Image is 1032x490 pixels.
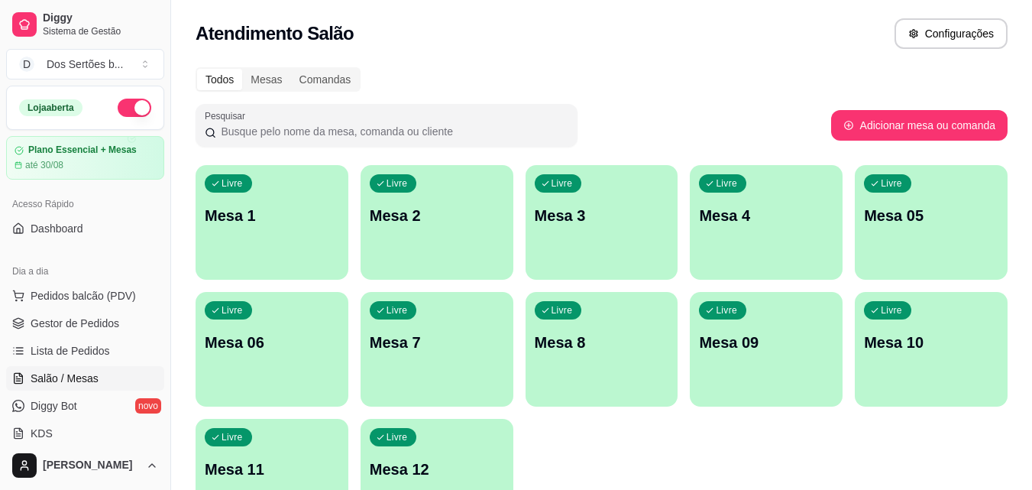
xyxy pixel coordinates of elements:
span: Sistema de Gestão [43,25,158,37]
p: Livre [716,177,737,190]
span: Pedidos balcão (PDV) [31,288,136,303]
div: Todos [197,69,242,90]
button: LivreMesa 10 [855,292,1008,407]
div: Dia a dia [6,259,164,284]
span: [PERSON_NAME] [43,459,140,472]
a: KDS [6,421,164,446]
p: Livre [222,304,243,316]
div: Loja aberta [19,99,82,116]
button: LivreMesa 2 [361,165,513,280]
p: Livre [881,304,902,316]
button: LivreMesa 8 [526,292,678,407]
button: LivreMesa 4 [690,165,843,280]
div: Dos Sertões b ... [47,57,123,72]
button: LivreMesa 7 [361,292,513,407]
article: Plano Essencial + Mesas [28,144,137,156]
a: Dashboard [6,216,164,241]
span: KDS [31,426,53,441]
input: Pesquisar [216,124,568,139]
button: LivreMesa 09 [690,292,843,407]
p: Mesa 12 [370,459,504,480]
button: LivreMesa 3 [526,165,678,280]
div: Comandas [291,69,360,90]
p: Livre [552,177,573,190]
button: LivreMesa 1 [196,165,348,280]
span: Diggy [43,11,158,25]
span: Lista de Pedidos [31,343,110,359]
p: Mesa 3 [535,205,669,226]
p: Livre [552,304,573,316]
div: Acesso Rápido [6,192,164,216]
p: Mesa 4 [699,205,833,226]
p: Mesa 06 [205,332,339,353]
p: Mesa 2 [370,205,504,226]
button: Configurações [895,18,1008,49]
span: Salão / Mesas [31,371,99,386]
p: Mesa 05 [864,205,998,226]
p: Mesa 11 [205,459,339,480]
button: Pedidos balcão (PDV) [6,284,164,308]
a: Plano Essencial + Mesasaté 30/08 [6,136,164,180]
div: Mesas [242,69,290,90]
p: Livre [222,431,243,443]
span: D [19,57,34,72]
span: Dashboard [31,221,83,236]
p: Mesa 8 [535,332,669,353]
a: Lista de Pedidos [6,339,164,363]
label: Pesquisar [205,109,251,122]
button: Alterar Status [118,99,151,117]
a: Diggy Botnovo [6,394,164,418]
button: Select a team [6,49,164,80]
span: Gestor de Pedidos [31,316,119,331]
a: Gestor de Pedidos [6,311,164,336]
a: DiggySistema de Gestão [6,6,164,43]
p: Livre [716,304,737,316]
a: Salão / Mesas [6,366,164,391]
article: até 30/08 [25,159,63,171]
button: LivreMesa 06 [196,292,348,407]
p: Livre [387,431,408,443]
p: Mesa 10 [864,332,998,353]
p: Mesa 09 [699,332,833,353]
span: Diggy Bot [31,398,77,414]
p: Livre [222,177,243,190]
button: Adicionar mesa ou comanda [831,110,1008,141]
p: Livre [387,304,408,316]
p: Livre [881,177,902,190]
p: Mesa 1 [205,205,339,226]
h2: Atendimento Salão [196,21,354,46]
button: [PERSON_NAME] [6,447,164,484]
button: LivreMesa 05 [855,165,1008,280]
p: Livre [387,177,408,190]
p: Mesa 7 [370,332,504,353]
